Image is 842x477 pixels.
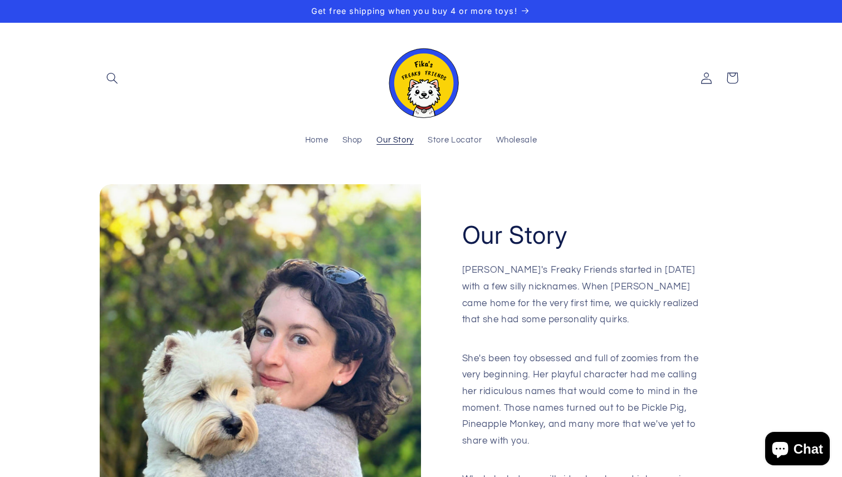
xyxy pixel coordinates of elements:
h2: Our Story [462,219,568,251]
a: Store Locator [421,129,489,153]
a: Home [298,129,335,153]
span: Get free shipping when you buy 4 or more toys! [311,6,517,16]
summary: Search [100,65,125,91]
span: Our Story [376,135,414,146]
span: Wholesale [496,135,537,146]
a: Shop [335,129,370,153]
img: Fika's Freaky Friends [382,38,460,118]
span: Store Locator [428,135,482,146]
a: Our Story [370,129,421,153]
a: Wholesale [489,129,544,153]
p: She's been toy obsessed and full of zoomies from the very beginning. Her playful character had me... [462,351,702,466]
span: Home [305,135,329,146]
p: [PERSON_NAME]'s Freaky Friends started in [DATE] with a few silly nicknames. When [PERSON_NAME] c... [462,262,702,345]
inbox-online-store-chat: Shopify online store chat [762,432,833,468]
span: Shop [342,135,363,146]
a: Fika's Freaky Friends [378,34,464,122]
